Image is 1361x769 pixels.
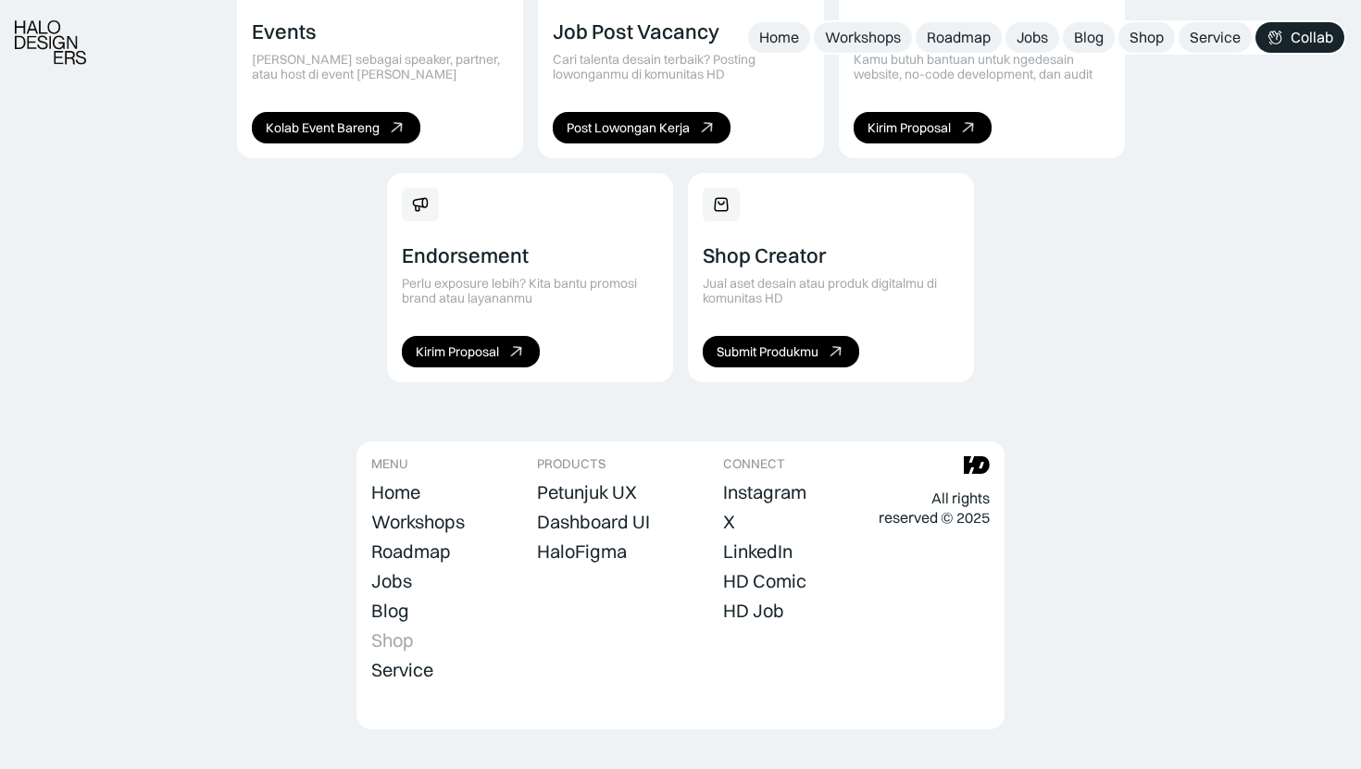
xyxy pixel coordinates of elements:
[1005,22,1059,53] a: Jobs
[371,539,451,564] a: Roadmap
[723,598,784,624] a: HD Job
[252,52,508,83] div: [PERSON_NAME] sebagai speaker, partner, atau host di event [PERSON_NAME]
[537,456,606,472] div: PRODUCTS
[759,28,799,47] div: Home
[537,509,650,535] a: Dashboard UI
[748,22,810,53] a: Home
[1118,22,1175,53] a: Shop
[553,52,809,83] div: Cari talenta desain terbaik? Posting lowonganmu di komunitas HD
[537,511,650,533] div: Dashboard UI
[1190,28,1241,47] div: Service
[371,568,412,594] a: Jobs
[703,276,959,307] div: Jual aset desain atau produk digitalmu di komunitas HD
[371,511,465,533] div: Workshops
[371,456,408,472] div: MENU
[703,243,826,267] div: Shop Creator
[371,509,465,535] a: Workshops
[825,28,901,47] div: Workshops
[1063,22,1115,53] a: Blog
[723,481,806,503] div: Instagram
[1017,28,1048,47] div: Jobs
[723,479,806,505] a: Instagram
[703,336,859,367] a: Submit Produkmu
[1130,28,1164,47] div: Shop
[402,276,658,307] div: Perlu exposure lebih? Kita bantu promosi brand atau layananmu
[371,600,409,622] div: Blog
[371,627,414,653] a: Shop
[371,629,414,651] div: Shop
[1255,22,1344,53] a: Collab
[371,570,412,592] div: Jobs
[402,243,529,267] div: Endorsement
[723,600,784,622] div: HD Job
[567,120,690,136] div: Post Lowongan Kerja
[854,52,1110,83] div: Kamu butuh bantuan untuk ngedesain website, no-code development, dan audit
[371,481,420,503] div: Home
[371,598,409,624] a: Blog
[553,112,730,143] a: Post Lowongan Kerja
[916,22,1002,53] a: Roadmap
[879,489,990,527] div: All rights reserved © 2025
[723,456,785,472] div: CONNECT
[252,112,420,143] a: Kolab Event Bareng
[537,540,627,563] div: HaloFigma
[537,479,637,505] a: Petunjuk UX
[252,19,317,43] div: Events
[723,570,806,592] div: HD Comic
[927,28,991,47] div: Roadmap
[371,657,433,683] a: Service
[723,509,735,535] a: X
[537,481,637,503] div: Petunjuk UX
[854,112,992,143] a: Kirim Proposal
[537,539,627,564] a: HaloFigma
[723,511,735,533] div: X
[371,479,420,505] a: Home
[553,19,719,43] div: Job Post Vacancy
[371,540,451,563] div: Roadmap
[402,336,540,367] a: Kirim Proposal
[717,344,818,360] div: Submit Produkmu
[814,22,912,53] a: Workshops
[1179,22,1252,53] a: Service
[371,659,433,681] div: Service
[266,120,380,136] div: Kolab Event Bareng
[723,539,793,564] a: LinkedIn
[723,568,806,594] a: HD Comic
[1291,28,1333,47] div: Collab
[416,344,499,360] div: Kirim Proposal
[1074,28,1104,47] div: Blog
[723,540,793,563] div: LinkedIn
[868,120,951,136] div: Kirim Proposal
